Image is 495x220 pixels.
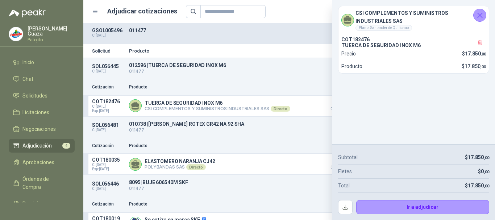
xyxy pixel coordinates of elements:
a: Inicio [9,55,75,69]
p: 010738 | [PERSON_NAME] ROTEX GR42 NA 92 SHA [129,121,382,127]
span: Inicio [22,58,34,66]
p: 011477 [129,68,382,75]
p: $ [478,167,489,175]
p: Cotización [92,84,125,91]
p: Cotización [92,201,125,208]
p: COT182476 [92,99,125,104]
button: Ir a adjudicar [356,200,490,215]
span: C: [DATE] [92,163,125,167]
p: ELASTOMERO NARANJA CJ42 [145,158,215,164]
span: Remisiones [22,200,49,208]
p: Producto [129,142,315,149]
p: C: [DATE] [92,128,125,132]
div: Directo [271,106,290,112]
a: Remisiones [9,197,75,211]
p: 011477 [129,28,382,33]
span: C: [DATE] [92,104,125,109]
img: Logo peakr [9,9,46,17]
span: Crédito 45 días [320,166,356,169]
a: Solicitudes [9,89,75,103]
p: COT180035 [92,157,125,163]
p: TUERCA DE SEGURIDAD INOX M6 [341,42,486,48]
p: 011477 [129,185,382,192]
a: Adjudicación4 [9,139,75,153]
p: $ [462,50,486,58]
span: ,00 [484,155,489,160]
p: $ [465,153,489,161]
p: Fletes [338,167,352,175]
span: 17.850 [468,154,489,160]
p: C: [DATE] [92,69,125,74]
span: Licitaciones [22,108,49,116]
span: Órdenes de Compra [22,175,68,191]
h4: CSI COMPLEMENTOS Y SUMINISTROS INDUSTRIALES SAS [355,9,475,25]
p: SOL056445 [92,63,125,69]
p: Producto [129,84,315,91]
p: Solicitud [92,49,125,53]
p: COT182476 [341,37,486,42]
span: Exp: [DATE] [92,167,125,171]
p: 011477 [129,127,382,134]
a: Licitaciones [9,105,75,119]
span: Solicitudes [22,92,47,100]
span: Adjudicación [22,142,52,150]
span: Chat [22,75,33,83]
p: SOL056446 [92,181,125,187]
p: Precio [320,142,356,149]
p: Producto [341,62,362,70]
span: ,00 [481,52,486,57]
span: Aprobaciones [22,158,54,166]
p: Subtotal [338,153,358,161]
span: 17.850 [465,51,486,57]
span: Exp: [DATE] [92,109,125,113]
p: Patojito [28,38,75,42]
div: CSI COMPLEMENTOS Y SUMINISTROS INDUSTRIALES SASPlanta Santander de Quilichao [338,6,489,34]
p: Precio [341,50,356,58]
p: POLYBANDAS SAS [145,164,215,170]
p: TUERCA DE SEGURIDAD INOX M6 [145,100,290,106]
img: Company Logo [9,27,23,41]
p: Precio [320,84,356,91]
a: Chat [9,72,75,86]
p: Total [338,182,350,190]
a: Órdenes de Compra [9,172,75,194]
p: SOL056481 [92,122,125,128]
p: Producto [129,49,382,53]
span: 0 [481,169,489,174]
p: C: [DATE] [92,187,125,191]
p: 012596 | TUERCA DE SEGURIDAD INOX M6 [129,62,382,68]
span: Negociaciones [22,125,56,133]
span: ,00 [484,184,489,188]
a: Negociaciones [9,122,75,136]
h1: Adjudicar cotizaciones [107,6,177,16]
span: 17.850 [468,183,489,188]
p: CSI COMPLEMENTOS Y SUMINISTROS INDUSTRIALES SAS [145,106,290,112]
p: C: [DATE] [92,33,125,38]
div: Planta Santander de Quilichao [355,25,412,31]
p: $ [462,62,486,70]
p: $ 17.850 [320,99,356,111]
span: 17.850 [465,63,486,69]
a: Aprobaciones [9,155,75,169]
p: $ [465,182,489,190]
span: ,00 [484,170,489,174]
span: Crédito 30 días [320,107,356,111]
span: 4 [62,143,70,149]
p: Precio [320,201,356,208]
div: Directo [186,164,205,170]
p: [PERSON_NAME] Guaza [28,26,75,36]
p: 8095 | BUJE 606540M SKF [129,179,382,185]
p: GSOL005496 [92,28,125,33]
p: $ 195.779 [320,157,356,169]
span: ,00 [481,65,486,69]
p: Producto [129,201,315,208]
p: Cotización [92,142,125,149]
